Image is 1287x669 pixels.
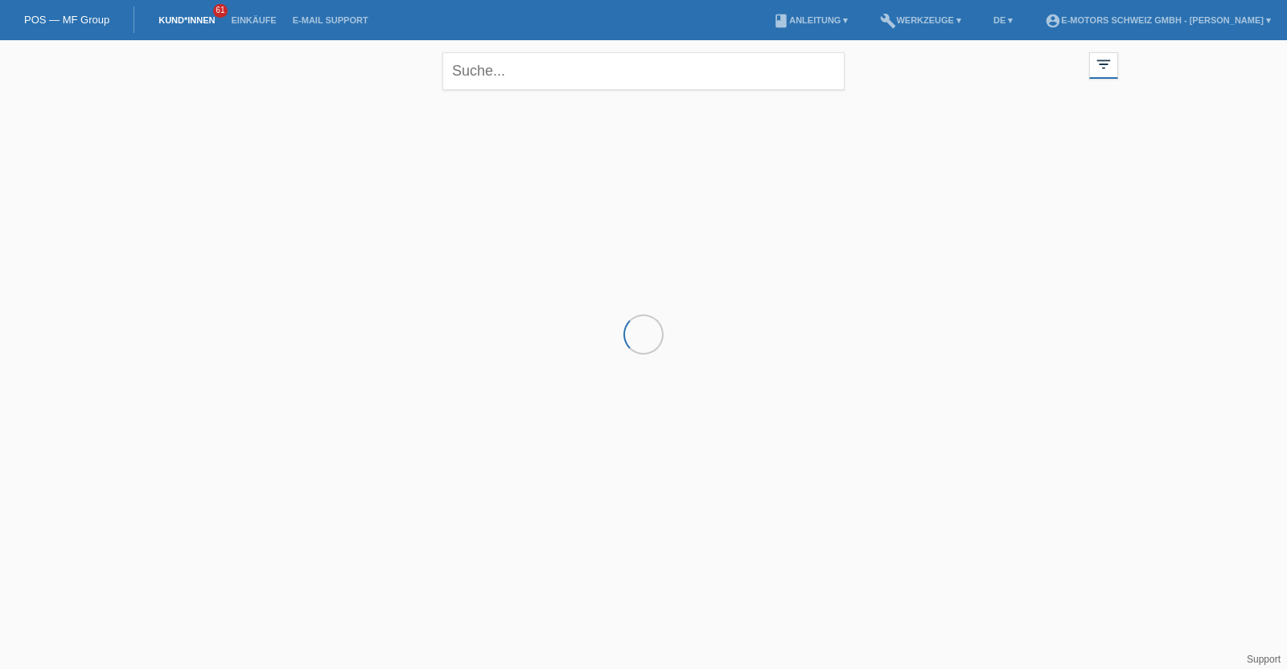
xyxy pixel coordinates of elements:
[285,15,376,25] a: E-Mail Support
[24,14,109,26] a: POS — MF Group
[442,52,845,90] input: Suche...
[223,15,284,25] a: Einkäufe
[765,15,856,25] a: bookAnleitung ▾
[1247,654,1281,665] a: Support
[880,13,896,29] i: build
[1037,15,1279,25] a: account_circleE-Motors Schweiz GmbH - [PERSON_NAME] ▾
[872,15,969,25] a: buildWerkzeuge ▾
[150,15,223,25] a: Kund*innen
[1095,55,1112,73] i: filter_list
[1045,13,1061,29] i: account_circle
[773,13,789,29] i: book
[985,15,1021,25] a: DE ▾
[213,4,228,18] span: 61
